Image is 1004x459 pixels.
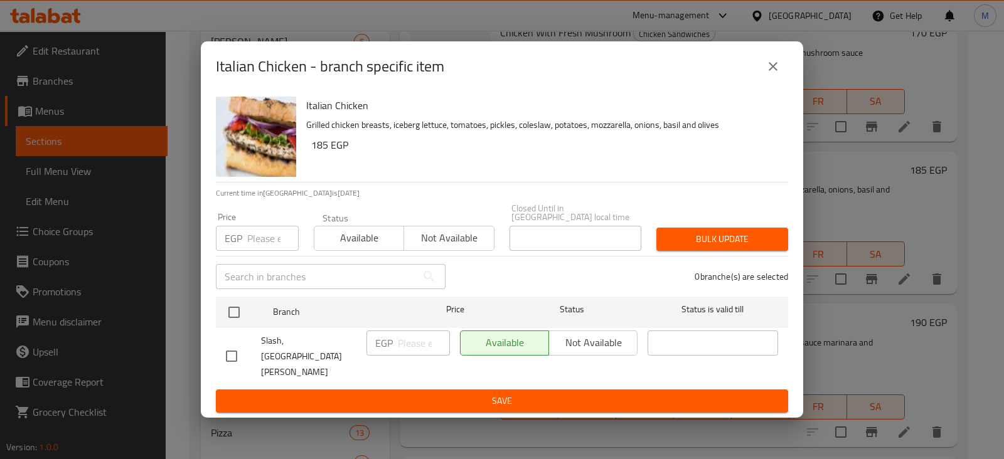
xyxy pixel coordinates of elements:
p: EGP [375,335,393,351]
button: Save [216,389,788,413]
button: Available [314,226,404,251]
span: Price [414,302,497,317]
input: Search in branches [216,264,417,289]
input: Please enter price [398,330,450,356]
span: Not available [409,229,489,247]
img: Italian Chicken [216,97,296,177]
span: Status [507,302,638,317]
p: EGP [225,231,242,246]
p: 0 branche(s) are selected [695,270,788,283]
span: Slash, [GEOGRAPHIC_DATA][PERSON_NAME] [261,333,356,380]
button: Bulk update [656,228,788,251]
h2: Italian Chicken - branch specific item [216,56,444,76]
span: Bulk update [666,231,778,247]
span: Branch [273,304,403,320]
input: Please enter price [247,226,299,251]
span: Status is valid till [648,302,778,317]
h6: Italian Chicken [306,97,778,114]
p: Grilled chicken breasts, iceberg lettuce, tomatoes, pickles, coleslaw, potatoes, mozzarella, onio... [306,117,778,133]
button: close [758,51,788,82]
button: Not available [403,226,494,251]
p: Current time in [GEOGRAPHIC_DATA] is [DATE] [216,187,788,199]
span: Save [226,393,778,409]
h6: 185 EGP [311,136,778,154]
span: Available [319,229,399,247]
